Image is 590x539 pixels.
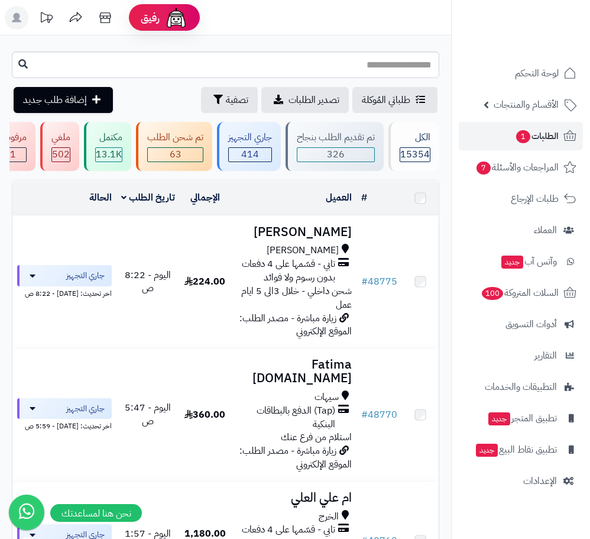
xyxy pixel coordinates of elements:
span: أدوات التسويق [505,316,557,333]
a: طلباتي المُوكلة [352,87,437,113]
span: التطبيقات والخدمات [485,379,557,395]
span: استلام من فرع عنك [281,430,352,444]
div: تم تقديم الطلب بنجاح [297,131,375,144]
a: مكتمل 13.1K [82,122,134,171]
span: اليوم - 8:22 ص [125,268,171,296]
a: لوحة التحكم [459,59,583,88]
span: جاري التجهيز [66,270,105,282]
span: 502 [52,148,70,162]
span: جديد [501,256,523,269]
img: ai-face.png [164,6,188,30]
a: تطبيق المتجرجديد [459,404,583,433]
div: اخر تحديث: [DATE] - 8:22 ص [17,286,112,299]
span: 1 [516,130,530,143]
span: التقارير [534,347,557,364]
span: لوحة التحكم [515,65,559,82]
div: ملغي [51,131,70,144]
span: الخرج [319,510,339,524]
a: ملغي 502 [38,122,82,171]
div: 13125 [96,148,122,162]
span: رفيق [141,11,160,25]
h3: [PERSON_NAME] [235,225,352,239]
span: 414 [229,148,271,162]
a: الإعدادات [459,467,583,495]
span: زيارة مباشرة - مصدر الطلب: الموقع الإلكتروني [239,311,352,339]
a: تاريخ الطلب [121,191,175,205]
span: جاري التجهيز [66,403,105,415]
span: تصفية [226,93,248,107]
a: المراجعات والأسئلة7 [459,153,583,182]
span: تطبيق نقاط البيع [475,441,557,458]
span: الطلبات [515,128,559,144]
a: جاري التجهيز 414 [215,122,283,171]
span: # [361,408,368,422]
span: سيهات [315,390,339,404]
span: العملاء [534,222,557,238]
a: تحديثات المنصة [31,6,61,33]
button: تصفية [201,87,258,113]
span: الإعدادات [523,473,557,489]
span: 13.1K [96,148,122,162]
a: طلبات الإرجاع [459,185,583,213]
a: الإجمالي [190,191,220,205]
span: اليوم - 5:47 ص [125,401,171,428]
span: 100 [482,287,503,300]
a: تم تقديم الطلب بنجاح 326 [283,122,386,171]
a: العملاء [459,216,583,244]
span: الأقسام والمنتجات [494,96,559,113]
span: طلبات الإرجاع [511,191,559,207]
a: التقارير [459,341,583,370]
a: # [361,191,367,205]
span: طلباتي المُوكلة [362,93,410,107]
div: تم شحن الطلب [147,131,203,144]
a: #48775 [361,275,397,289]
span: إضافة طلب جديد [23,93,87,107]
div: جاري التجهيز [228,131,272,144]
div: الكل [400,131,430,144]
a: الحالة [89,191,112,205]
span: 326 [297,148,374,162]
span: زيارة مباشرة - مصدر الطلب: الموقع الإلكتروني [239,444,352,472]
span: تطبيق المتجر [487,410,557,427]
a: التطبيقات والخدمات [459,373,583,401]
span: 63 [148,148,203,162]
a: تصدير الطلبات [261,87,349,113]
span: السلات المتروكة [481,285,559,301]
a: تم شحن الطلب 63 [134,122,215,171]
span: [PERSON_NAME] [267,244,339,257]
h3: Fatima [DOMAIN_NAME] [235,358,352,385]
a: الطلبات1 [459,122,583,150]
span: جديد [476,444,498,457]
a: إضافة طلب جديد [14,87,113,113]
a: الكل15354 [386,122,442,171]
a: #48770 [361,408,397,422]
a: أدوات التسويق [459,310,583,338]
a: وآتس آبجديد [459,247,583,276]
span: # [361,275,368,289]
span: (Tap) الدفع بالبطاقات البنكية [235,404,335,431]
div: مكتمل [95,131,122,144]
span: جديد [488,412,510,425]
span: 15354 [400,148,430,162]
span: تابي - قسّمها على 4 دفعات بدون رسوم ولا فوائد [235,257,335,285]
div: اخر تحديث: [DATE] - 5:59 ص [17,419,112,431]
span: شحن داخلي - خلال 3الى 5 ايام عمل [241,284,352,312]
a: تطبيق نقاط البيعجديد [459,435,583,464]
span: المراجعات والأسئلة [475,159,559,176]
span: تصدير الطلبات [288,93,339,107]
span: 360.00 [184,408,225,422]
span: 7 [476,162,491,175]
span: 224.00 [184,275,225,289]
a: السلات المتروكة100 [459,279,583,307]
a: العميل [326,191,352,205]
span: وآتس آب [500,253,557,270]
h3: ام علي العلي [235,491,352,505]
